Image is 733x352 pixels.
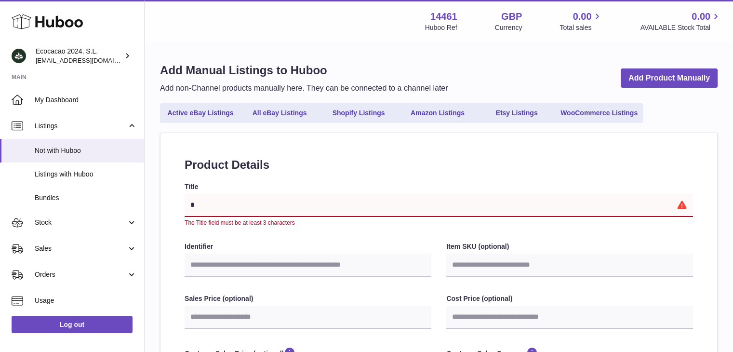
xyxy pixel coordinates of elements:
div: Huboo Ref [425,23,457,32]
p: Add non-Channel products manually here. They can be connected to a channel later [160,83,448,94]
label: Identifier [185,242,431,251]
label: Item SKU (optional) [446,242,693,251]
a: Shopify Listings [320,105,397,121]
img: danielzafon@natur-cosmetics.com [12,49,26,63]
span: AVAILABLE Stock Total [640,23,721,32]
h1: Add Manual Listings to Huboo [160,63,448,78]
span: Listings with Huboo [35,170,137,179]
h2: Product Details [185,157,693,173]
span: 0.00 [692,10,710,23]
a: Add Product Manually [621,68,718,88]
span: Sales [35,244,127,253]
a: Active eBay Listings [162,105,239,121]
div: The Title field must be at least 3 characters [185,219,693,227]
label: Sales Price (optional) [185,294,431,303]
div: Ecocacao 2024, S.L. [36,47,122,65]
label: Title [185,182,693,191]
a: 0.00 Total sales [560,10,602,32]
span: Bundles [35,193,137,203]
a: 0.00 AVAILABLE Stock Total [640,10,721,32]
strong: GBP [501,10,522,23]
span: Usage [35,296,137,305]
span: Listings [35,122,127,131]
a: Etsy Listings [478,105,555,121]
strong: 14461 [430,10,457,23]
span: 0.00 [573,10,592,23]
a: WooCommerce Listings [557,105,641,121]
a: Log out [12,316,133,333]
div: Currency [495,23,522,32]
a: Amazon Listings [399,105,476,121]
span: Not with Huboo [35,146,137,155]
span: My Dashboard [35,95,137,105]
span: Stock [35,218,127,227]
label: Cost Price (optional) [446,294,693,303]
span: Orders [35,270,127,279]
span: Total sales [560,23,602,32]
a: All eBay Listings [241,105,318,121]
span: [EMAIL_ADDRESS][DOMAIN_NAME] [36,56,142,64]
